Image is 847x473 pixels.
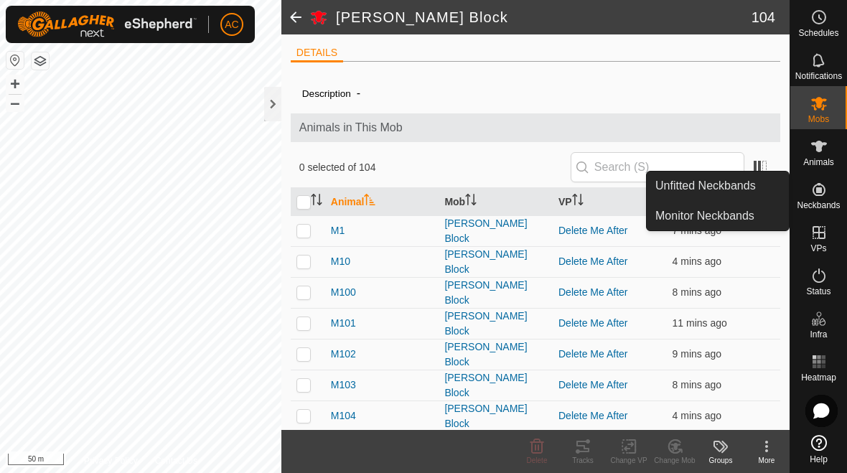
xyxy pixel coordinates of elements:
[798,29,838,37] span: Schedules
[439,188,553,216] th: Mob
[291,45,343,62] li: DETAILS
[331,316,356,331] span: M101
[801,373,836,382] span: Heatmap
[810,244,826,253] span: VPs
[32,52,49,70] button: Map Layers
[465,196,477,207] p-sorticon: Activate to sort
[302,88,351,99] label: Description
[647,172,789,200] a: Unfitted Neckbands
[797,201,840,210] span: Neckbands
[790,429,847,469] a: Help
[673,379,721,390] span: 24 Aug 2025 at 7:53 am
[558,410,628,421] a: Delete Me After
[444,309,547,339] div: [PERSON_NAME] Block
[527,456,548,464] span: Delete
[155,454,197,467] a: Contact Us
[673,286,721,298] span: 24 Aug 2025 at 7:53 am
[655,177,756,195] span: Unfitted Neckbands
[560,455,606,466] div: Tracks
[673,348,721,360] span: 24 Aug 2025 at 7:52 am
[6,52,24,69] button: Reset Map
[444,278,547,308] div: [PERSON_NAME] Block
[351,81,366,105] span: -
[444,339,547,370] div: [PERSON_NAME] Block
[558,225,628,236] a: Delete Me After
[808,115,829,123] span: Mobs
[444,216,547,246] div: [PERSON_NAME] Block
[84,454,138,467] a: Privacy Policy
[803,158,834,167] span: Animals
[336,9,752,26] h2: [PERSON_NAME] Block
[655,207,754,225] span: Monitor Neckbands
[331,408,356,423] span: M104
[806,287,830,296] span: Status
[673,317,727,329] span: 24 Aug 2025 at 7:50 am
[325,188,439,216] th: Animal
[698,455,744,466] div: Groups
[558,317,628,329] a: Delete Me After
[673,256,721,267] span: 24 Aug 2025 at 7:57 am
[744,455,790,466] div: More
[17,11,197,37] img: Gallagher Logo
[810,330,827,339] span: Infra
[647,202,789,230] a: Monitor Neckbands
[558,286,628,298] a: Delete Me After
[331,378,356,393] span: M103
[752,6,775,28] span: 104
[299,119,772,136] span: Animals in This Mob
[652,455,698,466] div: Change Mob
[673,410,721,421] span: 24 Aug 2025 at 7:57 am
[572,196,584,207] p-sorticon: Activate to sort
[571,152,744,182] input: Search (S)
[444,370,547,401] div: [PERSON_NAME] Block
[331,223,345,238] span: M1
[444,247,547,277] div: [PERSON_NAME] Block
[299,160,571,175] span: 0 selected of 104
[331,347,356,362] span: M102
[364,196,375,207] p-sorticon: Activate to sort
[558,379,628,390] a: Delete Me After
[225,17,238,32] span: AC
[810,455,828,464] span: Help
[558,348,628,360] a: Delete Me After
[795,72,842,80] span: Notifications
[6,94,24,111] button: –
[331,285,356,300] span: M100
[331,254,350,269] span: M10
[444,401,547,431] div: [PERSON_NAME] Block
[6,75,24,93] button: +
[558,256,628,267] a: Delete Me After
[311,196,322,207] p-sorticon: Activate to sort
[553,188,667,216] th: VP
[606,455,652,466] div: Change VP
